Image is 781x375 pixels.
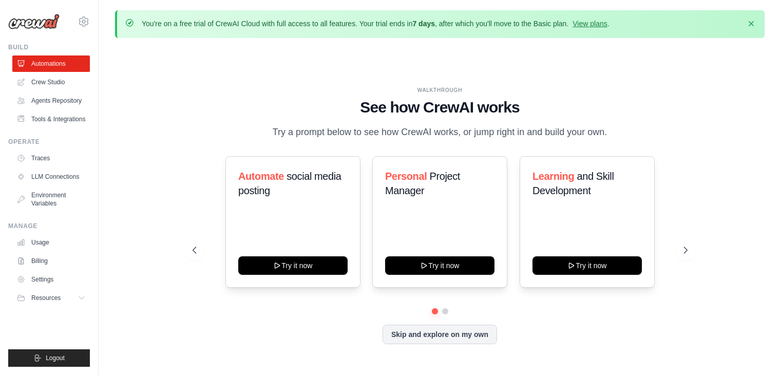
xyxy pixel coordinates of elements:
[12,92,90,109] a: Agents Repository
[532,256,642,275] button: Try it now
[238,171,284,182] span: Automate
[12,55,90,72] a: Automations
[532,171,574,182] span: Learning
[412,20,435,28] strong: 7 days
[12,150,90,166] a: Traces
[385,256,494,275] button: Try it now
[31,294,61,302] span: Resources
[385,171,427,182] span: Personal
[193,98,688,117] h1: See how CrewAI works
[8,14,60,29] img: Logo
[12,253,90,269] a: Billing
[12,74,90,90] a: Crew Studio
[268,125,613,140] p: Try a prompt below to see how CrewAI works, or jump right in and build your own.
[12,271,90,288] a: Settings
[532,171,614,196] span: and Skill Development
[8,222,90,230] div: Manage
[8,43,90,51] div: Build
[12,168,90,185] a: LLM Connections
[573,20,607,28] a: View plans
[12,187,90,212] a: Environment Variables
[46,354,65,362] span: Logout
[12,111,90,127] a: Tools & Integrations
[142,18,609,29] p: You're on a free trial of CrewAI Cloud with full access to all features. Your trial ends in , aft...
[8,138,90,146] div: Operate
[12,234,90,251] a: Usage
[238,171,341,196] span: social media posting
[12,290,90,306] button: Resources
[8,349,90,367] button: Logout
[383,325,497,344] button: Skip and explore on my own
[193,86,688,94] div: WALKTHROUGH
[238,256,348,275] button: Try it now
